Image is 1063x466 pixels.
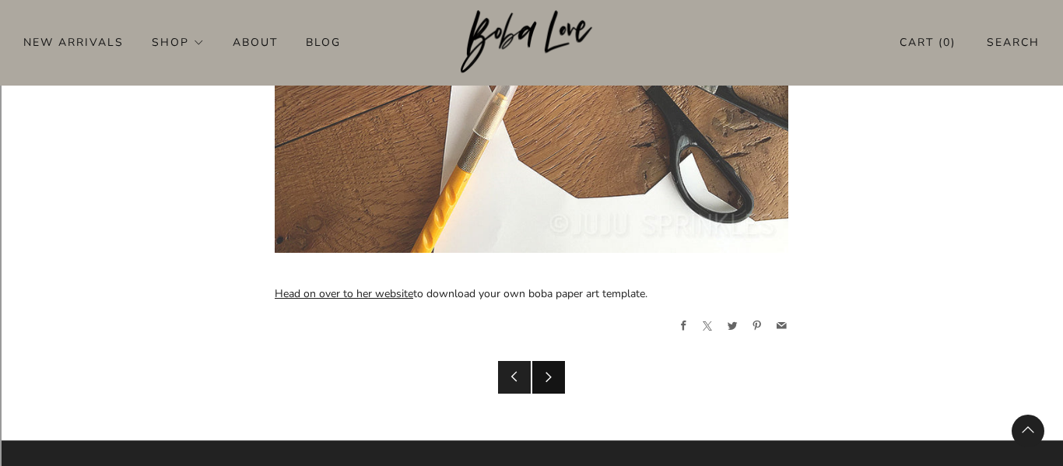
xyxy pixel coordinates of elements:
[233,30,278,54] a: About
[152,30,205,54] a: Shop
[900,30,956,55] a: Cart
[461,10,603,74] img: Boba Love
[23,30,124,54] a: New Arrivals
[1012,415,1044,447] back-to-top-button: Back to top
[6,104,1057,118] div: Move To ...
[461,10,603,75] a: Boba Love
[6,34,1057,48] div: Move To ...
[6,20,1057,34] div: Sort New > Old
[6,48,1057,62] div: Delete
[6,76,1057,90] div: Sign out
[987,30,1040,55] a: Search
[306,30,341,54] a: Blog
[6,90,1057,104] div: Rename
[6,6,1057,20] div: Sort A > Z
[6,62,1057,76] div: Options
[943,35,951,50] items-count: 0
